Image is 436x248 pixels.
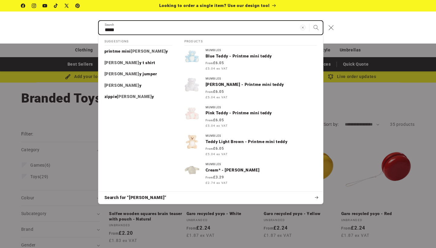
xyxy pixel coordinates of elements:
[98,57,178,69] a: teddy t shirt
[178,103,323,131] a: MumblesPink Teddy - Printme mini teddy From£6.05 £5.04 ex VAT
[206,123,228,128] span: £5.04 ex VAT
[206,106,317,109] div: Mumbles
[131,49,166,54] mark: [PERSON_NAME]
[206,146,224,151] strong: £6.05
[206,176,213,179] span: From
[332,183,436,248] iframe: Chat Widget
[206,168,317,173] p: Cream* - [PERSON_NAME]
[206,163,317,166] div: Mumbles
[117,94,152,99] mark: [PERSON_NAME]
[104,94,154,100] p: zippie teddy
[206,49,317,52] div: Mumbles
[206,152,228,156] span: £5.04 ex VAT
[104,71,157,77] p: teddy jumper
[104,195,167,201] span: Search for “[PERSON_NAME]”
[184,134,200,149] img: Printme mini teddy
[184,35,317,46] h2: Products
[178,131,323,160] a: MumblesTeddy Light Brown - Printme mini teddy From£6.05 £5.04 ex VAT
[104,60,155,66] p: teddy t shirt
[104,49,131,54] span: printme mini
[184,49,200,64] img: Printme mini teddy
[104,94,117,99] span: zippie
[184,106,200,121] img: Printme mini teddy
[206,118,224,122] strong: £6.05
[206,139,317,145] p: Teddy Light Brown - Printme mini teddy
[206,175,224,179] strong: £3.29
[206,66,228,71] span: £5.04 ex VAT
[166,49,168,54] span: y
[184,77,200,92] img: Printme mini teddy
[178,160,323,188] a: MumblesCream* - [PERSON_NAME] From£3.29 £2.74 ex VAT
[325,21,338,34] button: Close
[139,71,157,76] span: y jumper
[296,21,309,34] button: Clear search term
[104,83,139,88] mark: [PERSON_NAME]
[98,80,178,91] a: teddy
[206,90,213,93] span: From
[159,3,270,8] span: Looking to order a single item? Use our design tool
[104,83,142,88] p: teddy
[104,35,172,46] h2: Suggestions
[139,60,155,65] span: y t shirt
[178,46,323,74] a: MumblesBlue Teddy - Printme mini teddy From£6.05 £5.04 ex VAT
[139,83,142,88] span: y
[206,77,317,80] div: Mumbles
[178,74,323,103] a: Mumbles[PERSON_NAME] - Printme mini teddy From£6.05 £5.04 ex VAT
[104,49,168,54] p: printme mini teddy
[184,163,200,178] img: Teddy jumper
[309,21,323,34] button: Search
[206,61,224,65] strong: £6.05
[206,119,213,122] span: From
[206,134,317,138] div: Mumbles
[104,71,139,76] mark: [PERSON_NAME]
[206,62,213,65] span: From
[206,82,317,87] p: [PERSON_NAME] - Printme mini teddy
[98,68,178,80] a: teddy jumper
[98,46,178,57] a: printme mini teddy
[206,90,224,94] strong: £6.05
[206,95,228,100] span: £5.04 ex VAT
[206,54,317,59] p: Blue Teddy - Printme mini teddy
[206,110,317,116] p: Pink Teddy - Printme mini teddy
[152,94,154,99] span: y
[206,147,213,150] span: From
[104,60,139,65] mark: [PERSON_NAME]
[206,181,228,185] span: £2.74 ex VAT
[98,91,178,103] a: zippie teddy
